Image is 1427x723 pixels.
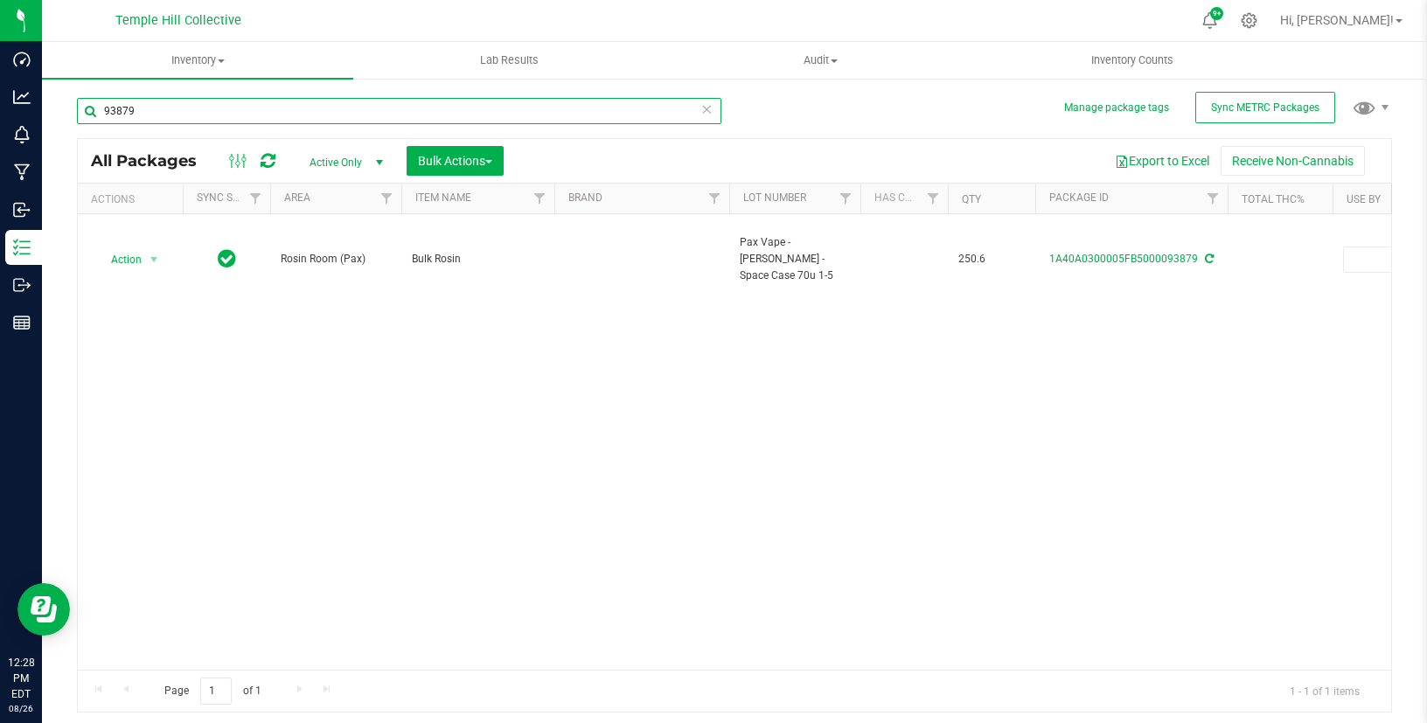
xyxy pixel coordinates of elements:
[77,98,721,124] input: Search Package ID, Item Name, SKU, Lot or Part Number...
[1199,184,1228,213] a: Filter
[1195,92,1335,123] button: Sync METRC Packages
[13,51,31,68] inline-svg: Dashboard
[143,247,165,272] span: select
[832,184,860,213] a: Filter
[456,52,562,68] span: Lab Results
[200,678,232,705] input: 1
[95,247,143,272] span: Action
[568,191,602,204] a: Brand
[353,42,665,79] a: Lab Results
[700,98,713,121] span: Clear
[8,702,34,715] p: 08/26
[418,154,492,168] span: Bulk Actions
[42,52,353,68] span: Inventory
[1280,13,1394,27] span: Hi, [PERSON_NAME]!
[666,52,976,68] span: Audit
[13,126,31,143] inline-svg: Monitoring
[1242,193,1305,205] a: Total THC%
[1221,146,1365,176] button: Receive Non-Cannabis
[91,151,214,170] span: All Packages
[284,191,310,204] a: Area
[91,193,176,205] div: Actions
[860,184,948,214] th: Has COA
[13,276,31,294] inline-svg: Outbound
[281,251,391,268] span: Rosin Room (Pax)
[17,583,70,636] iframe: Resource center
[962,193,981,205] a: Qty
[241,184,270,213] a: Filter
[665,42,977,79] a: Audit
[700,184,729,213] a: Filter
[1049,191,1109,204] a: Package ID
[13,201,31,219] inline-svg: Inbound
[919,184,948,213] a: Filter
[115,13,241,28] span: Temple Hill Collective
[1238,12,1260,29] div: Manage settings
[958,251,1025,268] span: 250.6
[372,184,401,213] a: Filter
[1068,52,1197,68] span: Inventory Counts
[42,42,353,79] a: Inventory
[8,655,34,702] p: 12:28 PM EDT
[13,163,31,181] inline-svg: Manufacturing
[150,678,275,705] span: Page of 1
[197,191,264,204] a: Sync Status
[1211,101,1319,114] span: Sync METRC Packages
[1202,253,1214,265] span: Sync from Compliance System
[1276,678,1374,704] span: 1 - 1 of 1 items
[1064,101,1169,115] button: Manage package tags
[407,146,504,176] button: Bulk Actions
[1103,146,1221,176] button: Export to Excel
[415,191,471,204] a: Item Name
[412,251,544,268] span: Bulk Rosin
[526,184,554,213] a: Filter
[1213,10,1221,17] span: 9+
[13,88,31,106] inline-svg: Analytics
[977,42,1288,79] a: Inventory Counts
[1049,253,1198,265] a: 1A40A0300005FB5000093879
[740,234,850,285] span: Pax Vape - [PERSON_NAME] - Space Case 70u 1-5
[13,239,31,256] inline-svg: Inventory
[218,247,236,271] span: In Sync
[743,191,806,204] a: Lot Number
[13,314,31,331] inline-svg: Reports
[1347,193,1381,205] a: Use By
